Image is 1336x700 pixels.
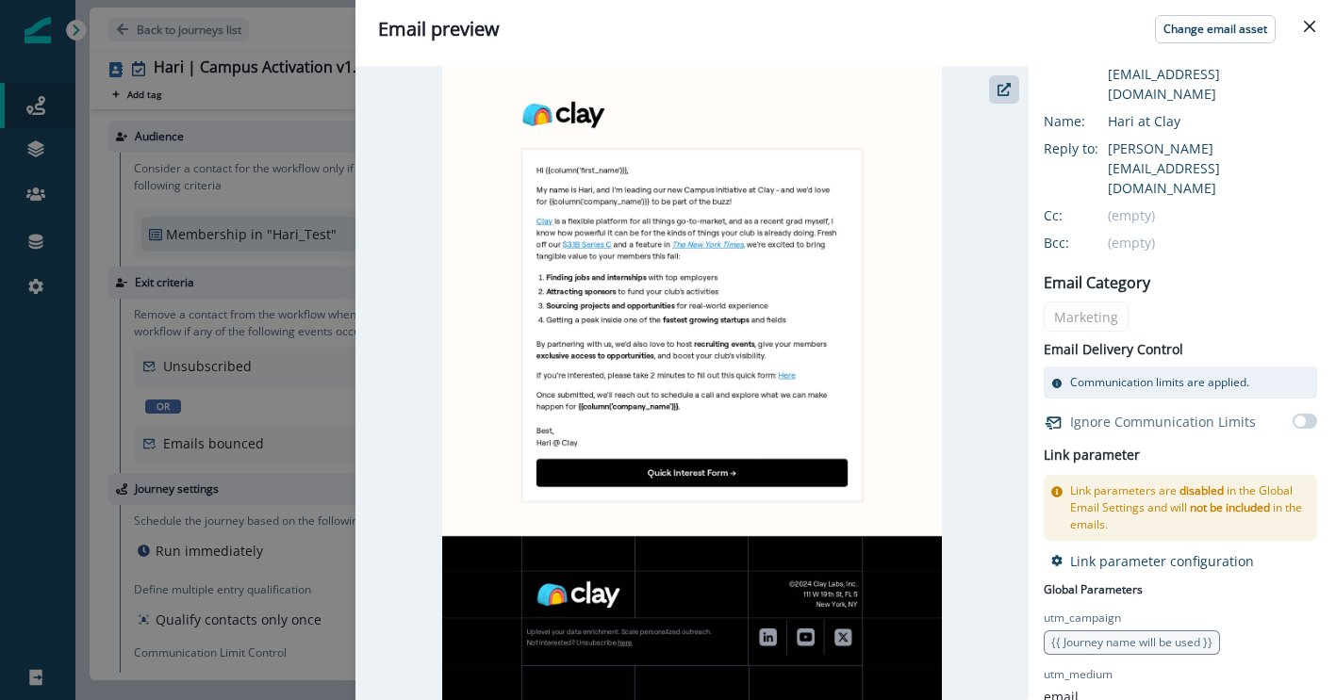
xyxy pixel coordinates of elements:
[1044,205,1138,225] div: Cc:
[1044,339,1183,359] p: Email Delivery Control
[1044,271,1150,294] p: Email Category
[1070,374,1249,391] p: Communication limits are applied.
[1070,482,1310,533] p: Link parameters are in the Global Email Settings and will in the emails.
[378,15,1313,43] div: Email preview
[1044,138,1138,158] div: Reply to:
[1108,138,1317,198] div: [PERSON_NAME][EMAIL_ADDRESS][DOMAIN_NAME]
[1044,666,1113,683] p: utm_medium
[1044,111,1138,131] div: Name:
[1051,634,1212,650] span: {{ Journey name will be used }}
[1070,552,1254,570] p: Link parameter configuration
[1044,610,1121,627] p: utm_campaign
[1044,444,1140,467] h2: Link parameter
[1155,15,1276,43] button: Change email asset
[1295,11,1325,41] button: Close
[442,66,943,700] img: email asset unavailable
[1044,578,1143,598] p: Global Parameters
[1179,482,1224,498] span: disabled
[1108,111,1317,131] div: Hari at Clay
[1070,412,1256,431] p: Ignore Communication Limits
[1190,499,1270,515] span: not be included
[1044,233,1138,252] div: Bcc:
[1051,552,1254,570] button: Link parameter configuration
[1108,233,1317,252] div: (empty)
[1108,44,1317,104] div: [PERSON_NAME][EMAIL_ADDRESS][DOMAIN_NAME]
[1163,23,1267,36] p: Change email asset
[1108,205,1317,225] div: (empty)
